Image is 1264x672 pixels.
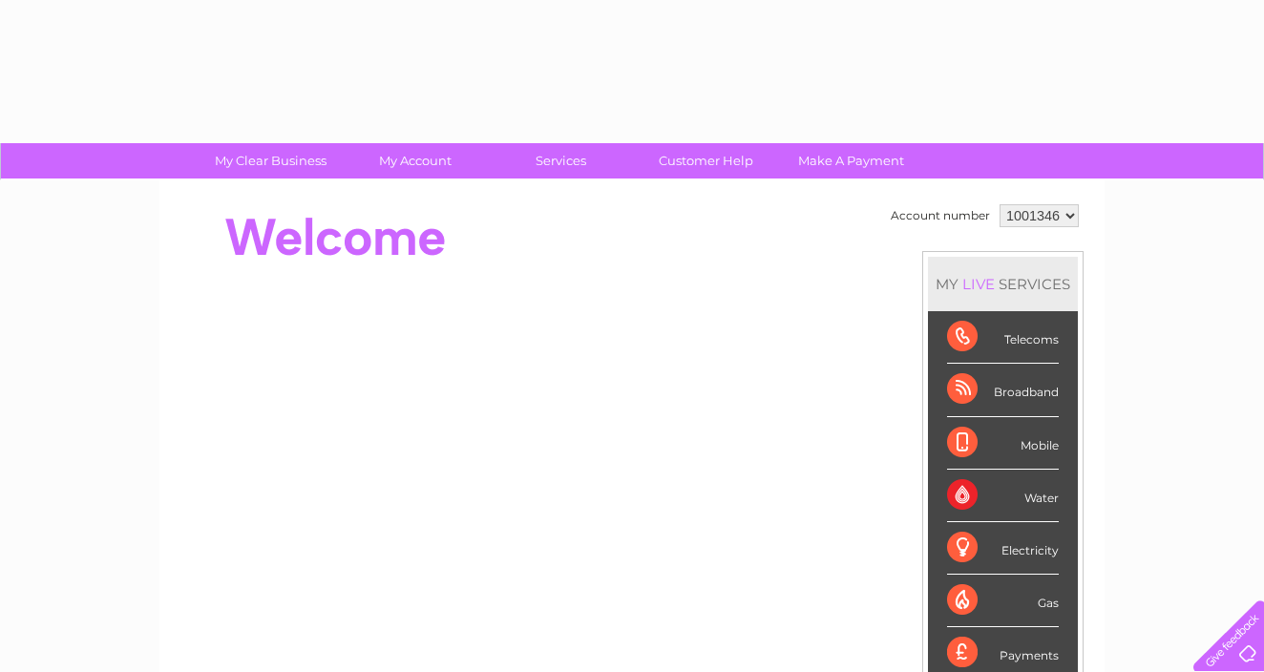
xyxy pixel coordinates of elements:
div: Broadband [947,364,1059,416]
div: Water [947,470,1059,522]
td: Account number [886,199,995,232]
a: My Clear Business [192,143,349,178]
a: Services [482,143,640,178]
a: Make A Payment [772,143,930,178]
div: Mobile [947,417,1059,470]
div: Electricity [947,522,1059,575]
div: MY SERVICES [928,257,1078,311]
div: LIVE [959,275,999,293]
a: Customer Help [627,143,785,178]
div: Gas [947,575,1059,627]
div: Telecoms [947,311,1059,364]
a: My Account [337,143,495,178]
